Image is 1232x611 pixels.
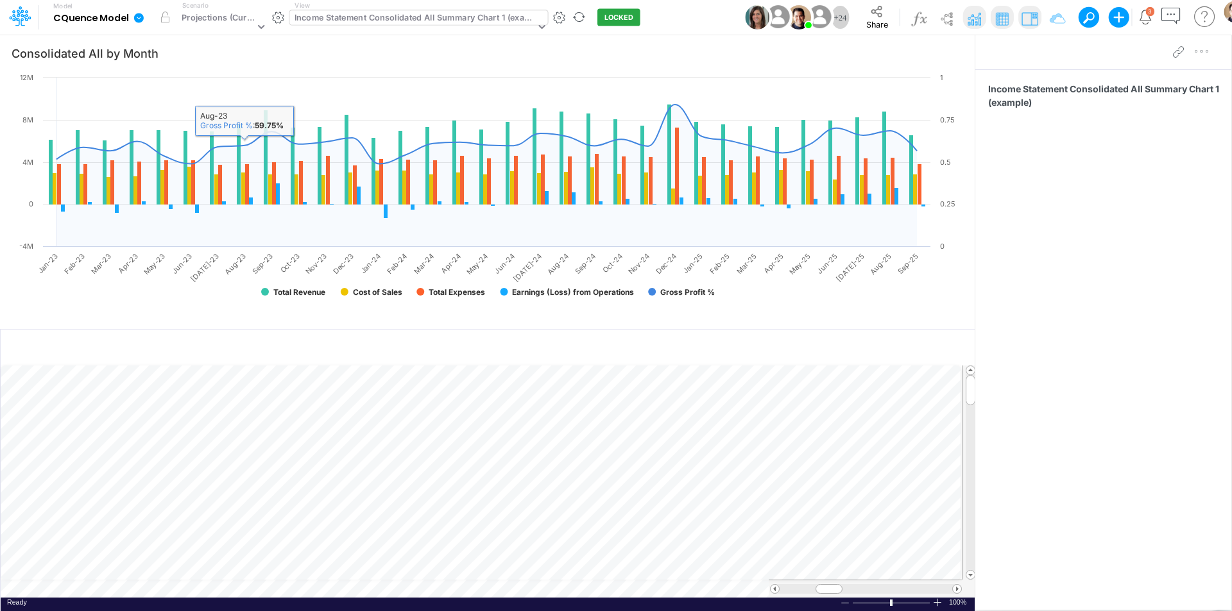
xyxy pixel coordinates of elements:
[762,251,785,275] text: Apr-25
[7,598,27,606] span: Ready
[223,251,248,276] text: Aug-23
[840,598,850,608] div: Zoom Out
[654,251,678,275] text: Dec-24
[805,3,834,31] img: User Image Icon
[660,287,715,297] text: Gross Profit %
[681,251,705,275] text: Jan-25
[855,1,899,33] button: Share
[512,251,543,283] text: [DATE]-24
[304,251,329,276] text: Nov-23
[708,251,732,275] text: Feb-25
[278,251,302,274] text: Oct-23
[53,3,73,10] label: Model
[866,19,888,29] span: Share
[89,251,113,275] text: Mar-23
[22,158,33,167] text: 4M
[949,598,968,607] div: Zoom level
[1148,8,1152,14] div: 3 unread items
[493,251,517,275] text: Jun-24
[250,251,274,275] text: Sep-23
[359,251,382,275] text: Jan-24
[440,251,463,275] text: Apr-24
[182,1,209,10] label: Scenario
[940,158,951,167] text: 0.5
[512,287,634,297] text: Earnings (Loss) from Operations
[940,242,945,251] text: 0
[834,251,866,283] text: [DATE]-25
[142,251,167,276] text: May-23
[852,598,932,607] div: Zoom
[117,251,141,275] text: Apr-23
[940,73,943,82] text: 1
[19,242,33,251] text: -4M
[932,598,943,607] div: Zoom In
[182,12,254,26] div: Projections (Current)
[412,251,436,275] text: Mar-24
[170,251,194,275] text: Jun-23
[940,115,955,124] text: 0.75
[545,251,570,276] text: Aug-24
[22,115,33,124] text: 8M
[573,251,597,275] text: Sep-24
[353,287,402,297] text: Cost of Sales
[940,199,955,208] text: 0.25
[36,251,60,275] text: Jan-23
[53,13,128,24] b: CQuence Model
[189,251,221,283] text: [DATE]-23
[601,251,624,274] text: Oct-24
[7,598,27,607] div: In Ready mode
[62,251,86,275] text: Feb-23
[273,287,325,297] text: Total Revenue
[331,251,355,275] text: Dec-23
[597,9,640,26] button: LOCKED
[385,251,409,275] text: Feb-24
[429,287,485,297] text: Total Expenses
[29,199,33,208] text: 0
[949,598,968,607] span: 100%
[1138,10,1152,24] a: Notifications
[295,1,309,10] label: View
[816,251,839,275] text: Jun-25
[11,40,837,66] input: Type a title here
[988,82,1224,109] span: Income Statement Consolidated All Summary Chart 1 (example)
[745,5,769,29] img: User Image Icon
[890,599,893,606] div: Zoom
[834,13,847,22] span: + 24
[868,251,893,276] text: Aug-25
[465,251,490,276] text: May-24
[12,335,696,362] input: Type a title here
[626,251,651,276] text: Nov-24
[896,251,920,275] text: Sep-25
[20,73,33,82] text: 12M
[787,5,811,29] img: User Image Icon
[764,3,792,31] img: User Image Icon
[295,12,535,26] div: Income Statement Consolidated All Summary Chart 1 (example)
[735,251,758,275] text: Mar-25
[787,251,812,276] text: May-25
